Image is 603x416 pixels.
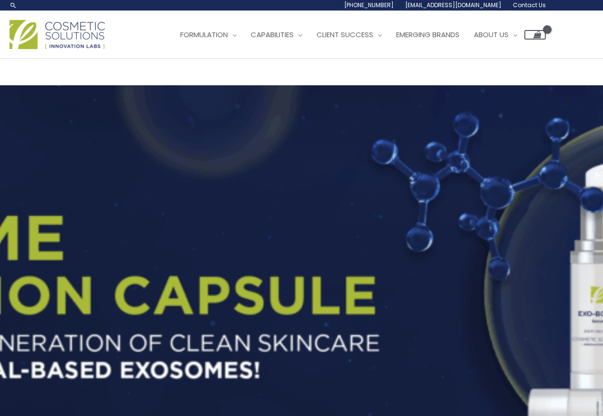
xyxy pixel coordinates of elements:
[474,30,509,40] span: About Us
[10,20,105,49] img: Cosmetic Solutions Logo
[173,20,244,49] a: Formulation
[396,30,460,40] span: Emerging Brands
[244,20,309,49] a: Capabilities
[513,1,546,9] span: Contact Us
[317,30,373,40] span: Client Success
[10,1,17,9] a: Search icon link
[389,20,467,49] a: Emerging Brands
[180,30,228,40] span: Formulation
[467,20,524,49] a: About Us
[524,30,546,40] a: View Shopping Cart, empty
[166,20,546,49] nav: Site Navigation
[405,1,501,9] span: [EMAIL_ADDRESS][DOMAIN_NAME]
[251,30,294,40] span: Capabilities
[344,1,394,9] span: [PHONE_NUMBER]
[309,20,389,49] a: Client Success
